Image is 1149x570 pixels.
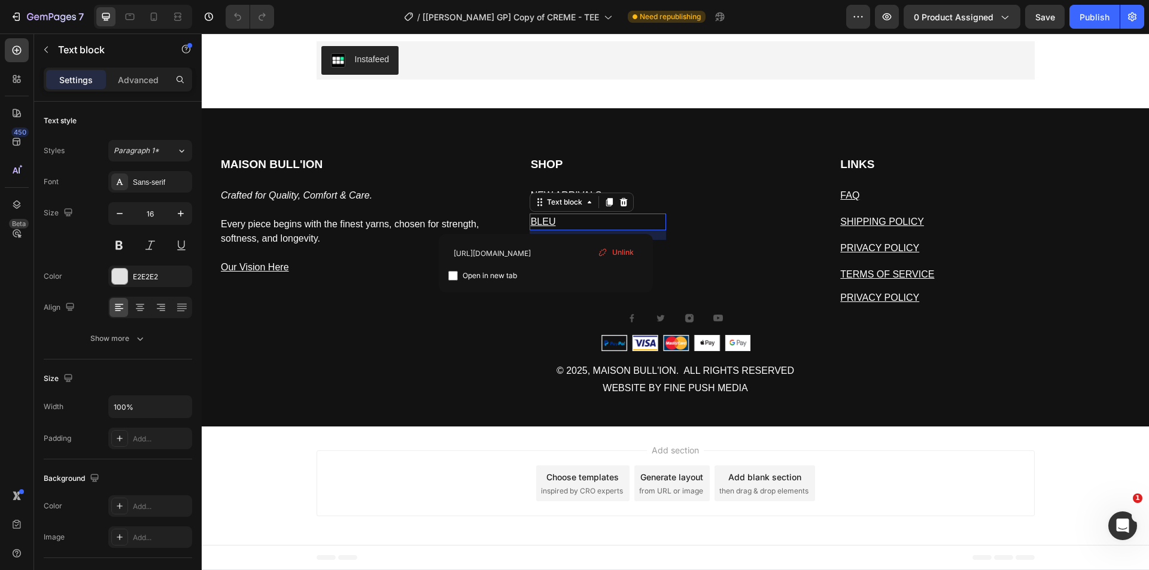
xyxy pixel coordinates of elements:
p: Text block [58,42,160,57]
a: SHIPPING POLICY [639,183,722,193]
div: 450 [11,127,29,137]
input: Paste link here [448,243,643,263]
div: Publish [1080,11,1110,23]
div: Size [44,371,75,387]
a: TERMS OF SERVICE [639,236,732,246]
div: Add... [133,434,189,444]
div: Choose templates [345,437,417,450]
a: CREME [329,236,364,246]
div: E2E2E2 [133,272,189,282]
span: Paragraph 1* [114,145,159,156]
p: © 2025, MAISON BULL'ION. ALL RIGHTS RESERVED [1,329,946,346]
a: BLOOD ORANGE [329,209,407,220]
span: / [417,11,420,23]
p: NEW ARRIVALS [329,155,464,169]
a: PRIVACY POLICY [639,209,718,220]
span: Need republishing [640,11,701,22]
div: Size [44,205,75,221]
div: Beta [9,219,29,228]
button: Publish [1069,5,1120,29]
div: Generate layout [439,437,501,450]
button: 7 [5,5,89,29]
iframe: Design area [202,33,1149,570]
div: Add... [133,532,189,543]
span: Open in new tab [463,269,517,283]
div: Show more [90,333,146,345]
span: from URL or image [437,452,501,463]
div: Padding [44,433,71,444]
img: Alt Image [454,280,464,289]
button: Show more [44,328,192,349]
span: Add section [445,410,502,423]
div: Add... [133,501,189,512]
div: Font [44,176,59,187]
a: PRIVACY POLICY [639,259,718,269]
span: Save [1035,12,1055,22]
div: Sans-serif [133,177,189,188]
h2: LINKS [637,123,774,140]
span: 1 [1133,493,1142,503]
p: 7 [78,10,84,24]
img: Alt Image [399,301,549,318]
h2: SHOP [328,123,465,140]
div: Styles [44,145,65,156]
div: Color [44,271,62,282]
button: Paragraph 1* [108,140,192,161]
div: Undo/Redo [226,5,274,29]
div: Text block [343,163,383,174]
p: WEBSITE BY FINE PUSH MEDIA [1,346,946,364]
button: Save [1025,5,1065,29]
span: 0 product assigned [914,11,993,23]
a: FAQ [639,157,658,167]
span: Unlink [612,247,634,258]
div: Add blank section [527,437,600,450]
div: Rich Text Editor. Editing area: main [328,180,465,197]
div: Background [44,471,102,487]
iframe: Intercom live chat [1108,511,1137,540]
span: then drag & drop elements [518,452,607,463]
p: Advanced [118,74,159,86]
div: Width [44,401,63,412]
p: Settings [59,74,93,86]
button: 0 product assigned [904,5,1020,29]
div: Align [44,300,77,316]
a: BLEU [329,183,354,193]
img: Alt Image [483,280,493,289]
div: Image [44,532,65,542]
div: Text style [44,115,77,126]
img: Alt Image [512,280,521,289]
div: Color [44,501,62,511]
span: [[PERSON_NAME] GP] Copy of CREME - TEE [422,11,599,23]
img: Alt Image [425,280,435,289]
span: inspired by CRO experts [339,452,421,463]
input: Auto [109,396,191,417]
